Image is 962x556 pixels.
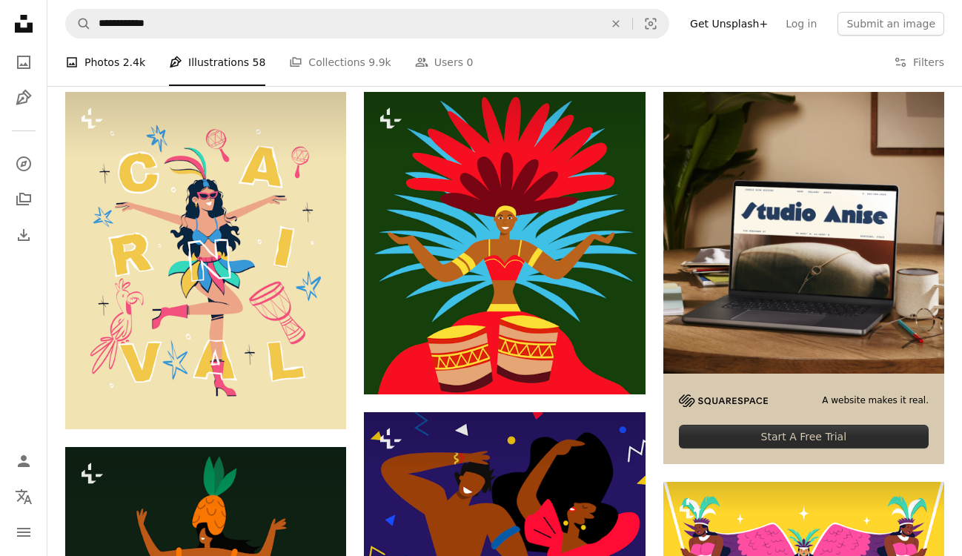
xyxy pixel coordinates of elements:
[364,92,645,394] img: A woman in a red dress with colorful hair
[66,10,91,38] button: Search Unsplash
[600,10,632,38] button: Clear
[65,92,346,429] img: A woman in a bathing suit with her arms spread out
[65,39,145,86] a: Photos 2.4k
[9,149,39,179] a: Explore
[9,9,39,42] a: Home — Unsplash
[123,54,145,70] span: 2.4k
[9,83,39,113] a: Illustrations
[65,9,669,39] form: Find visuals sitewide
[9,482,39,512] button: Language
[9,47,39,77] a: Photos
[9,446,39,476] a: Log in / Sign up
[822,394,929,407] span: A website makes it real.
[681,12,777,36] a: Get Unsplash+
[663,92,944,464] a: A website makes it real.Start A Free Trial
[364,236,645,250] a: A woman in a red dress with colorful hair
[679,425,929,449] div: Start A Free Trial
[663,92,944,373] img: file-1705123271268-c3eaf6a79b21image
[415,39,474,86] a: Users 0
[289,39,391,86] a: Collections 9.9k
[368,54,391,70] span: 9.9k
[894,39,944,86] button: Filters
[679,394,768,407] img: file-1705255347840-230a6ab5bca9image
[466,54,473,70] span: 0
[9,220,39,250] a: Download History
[777,12,826,36] a: Log in
[65,254,346,267] a: A woman in a bathing suit with her arms spread out
[837,12,944,36] button: Submit an image
[9,185,39,214] a: Collections
[9,517,39,547] button: Menu
[633,10,669,38] button: Visual search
